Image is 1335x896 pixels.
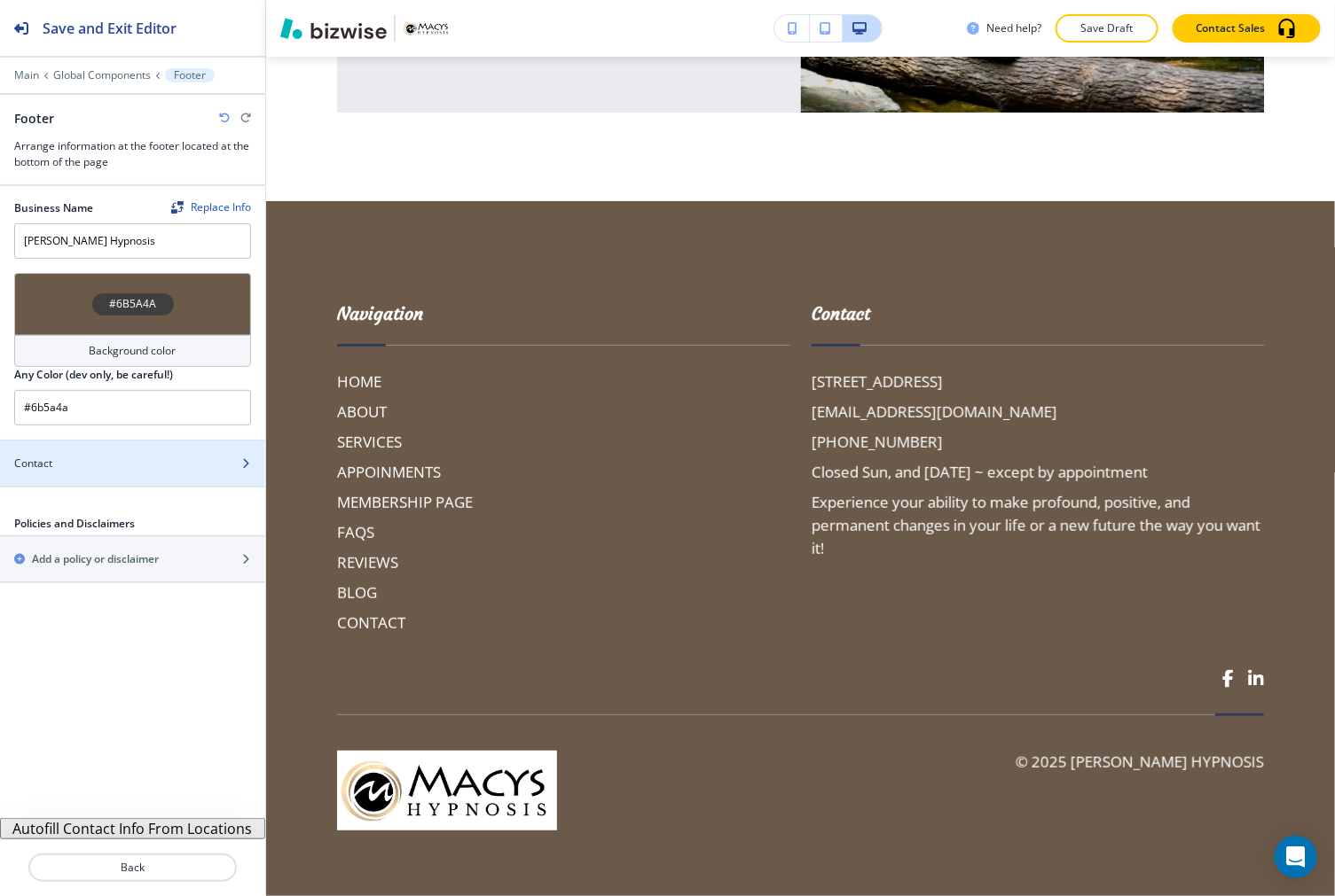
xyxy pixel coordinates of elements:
h6: APPOINMENTS [337,461,790,484]
p: Footer [174,69,206,82]
button: Main [14,69,39,82]
h6: ABOUT [337,401,790,424]
div: Replace Info [171,201,251,214]
img: Macy's Hypnosis [337,751,557,830]
h4: #6B5A4A [109,296,156,312]
h6: MEMBERSHIP PAGE [337,491,790,514]
button: Footer [165,68,215,82]
h2: Save and Exit Editor [43,18,177,39]
h6: FAQS [337,521,790,544]
button: ReplaceReplace Info [171,201,251,214]
h6: © 2025 [PERSON_NAME] Hypnosis [1016,751,1264,774]
p: Experience your ability to make profound, positive, and permanent changes in your life or a new f... [812,491,1265,560]
h2: Add a policy or disclaimer [32,551,159,567]
strong: Contact [812,302,870,324]
h4: Background color [90,343,177,359]
span: Find and replace this information across Bizwise [171,201,251,215]
p: Closed Sun, and [DATE] ~ except by appointment [812,461,1148,484]
h6: BLOG [337,581,790,604]
h6: CONTACT [337,612,790,635]
a: [EMAIL_ADDRESS][DOMAIN_NAME] [812,401,1057,424]
button: Save Draft [1056,14,1158,43]
h2: Policies and Disclaimers [14,516,135,532]
a: [STREET_ADDRESS] [812,370,943,393]
h2: Any Color (dev only, be careful!) [14,367,173,383]
button: Global Components [53,69,151,82]
h2: Business Name [14,200,93,216]
button: #6B5A4ABackground color [14,273,251,367]
h6: REVIEWS [337,551,790,574]
h4: Contact [14,456,52,471]
img: Replace [171,201,184,214]
button: Contact Sales [1173,14,1321,43]
h2: Footer [14,109,54,128]
img: Bizwise Logo [280,18,387,39]
p: Back [30,860,235,876]
button: Back [28,853,237,882]
h3: Arrange information at the footer located at the bottom of the page [14,138,251,170]
div: Open Intercom Messenger [1275,836,1317,878]
p: Save Draft [1079,20,1135,36]
a: [PHONE_NUMBER] [812,431,943,454]
img: Your Logo [403,19,451,37]
strong: Navigation [337,302,423,324]
h6: HOME [337,370,790,393]
h3: Need help? [986,20,1041,36]
p: Contact Sales [1196,20,1266,36]
h6: SERVICES [337,431,790,454]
